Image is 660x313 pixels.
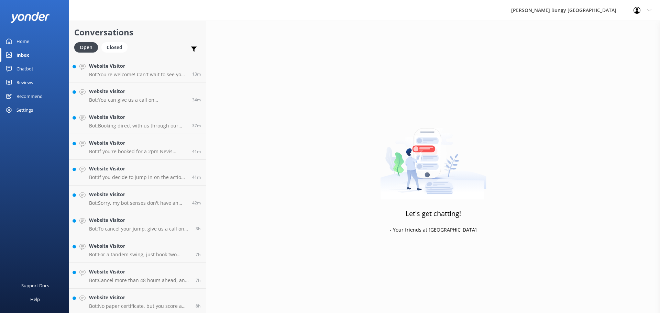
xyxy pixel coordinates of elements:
[69,263,206,289] a: Website VisitorBot:Cancel more than 48 hours ahead, and you're sweet with a 100% refund. Less tha...
[89,123,187,129] p: Bot: Booking direct with us through our website always offers the best prices. Our combos are the...
[89,294,190,301] h4: Website Visitor
[192,71,201,77] span: Sep 12 2025 08:51am (UTC +12:00) Pacific/Auckland
[192,200,201,206] span: Sep 12 2025 08:21am (UTC +12:00) Pacific/Auckland
[74,43,101,51] a: Open
[89,71,187,78] p: Bot: You're welcome! Can't wait to see you take the leap! 🤘
[89,268,190,276] h4: Website Visitor
[69,134,206,160] a: Website VisitorBot:If you're booked for a 2pm Nevis activity, the bus departure time is 2pm. Make...
[10,12,50,23] img: yonder-white-logo.png
[192,123,201,128] span: Sep 12 2025 08:26am (UTC +12:00) Pacific/Auckland
[192,174,201,180] span: Sep 12 2025 08:22am (UTC +12:00) Pacific/Auckland
[16,89,43,103] div: Recommend
[89,174,187,180] p: Bot: If you decide to jump in on the action, you'll just need to pay the regular swing price. Spe...
[69,57,206,82] a: Website VisitorBot:You're welcome! Can't wait to see you take the leap! 🤘13m
[89,216,190,224] h4: Website Visitor
[89,191,187,198] h4: Website Visitor
[89,303,190,309] p: Bot: No paper certificate, but you score a free t-shirt as your badge of honor! Wear it loud and ...
[89,200,187,206] p: Bot: Sorry, my bot senses don't have an answer for that, please try and rephrase your question, I...
[89,113,187,121] h4: Website Visitor
[30,292,40,306] div: Help
[74,42,98,53] div: Open
[16,62,33,76] div: Chatbot
[69,82,206,108] a: Website VisitorBot:You can give us a call on [PHONE_NUMBER] or [PHONE_NUMBER] to chat with a crew...
[16,76,33,89] div: Reviews
[69,211,206,237] a: Website VisitorBot:To cancel your jump, give us a call on [PHONE_NUMBER] or [PHONE_NUMBER], or sh...
[89,251,190,258] p: Bot: For a tandem swing, just book two individual spots for the same time and note that you want ...
[89,62,187,70] h4: Website Visitor
[16,103,33,117] div: Settings
[89,242,190,250] h4: Website Visitor
[74,26,201,39] h2: Conversations
[89,97,187,103] p: Bot: You can give us a call on [PHONE_NUMBER] or [PHONE_NUMBER] to chat with a crew member. Our o...
[196,226,201,232] span: Sep 12 2025 05:06am (UTC +12:00) Pacific/Auckland
[16,34,29,48] div: Home
[380,114,486,200] img: artwork of a man stealing a conversation from at giant smartphone
[196,251,201,257] span: Sep 12 2025 01:35am (UTC +12:00) Pacific/Auckland
[21,279,49,292] div: Support Docs
[101,43,131,51] a: Closed
[69,237,206,263] a: Website VisitorBot:For a tandem swing, just book two individual spots for the same time and note ...
[196,303,201,309] span: Sep 12 2025 12:24am (UTC +12:00) Pacific/Auckland
[89,226,190,232] p: Bot: To cancel your jump, give us a call on [PHONE_NUMBER] or [PHONE_NUMBER], or shoot us an emai...
[89,165,187,172] h4: Website Visitor
[89,88,187,95] h4: Website Visitor
[390,226,477,234] p: - Your friends at [GEOGRAPHIC_DATA]
[89,148,187,155] p: Bot: If you're booked for a 2pm Nevis activity, the bus departure time is 2pm. Make sure to check...
[16,48,29,62] div: Inbox
[196,277,201,283] span: Sep 12 2025 01:23am (UTC +12:00) Pacific/Auckland
[192,97,201,103] span: Sep 12 2025 08:30am (UTC +12:00) Pacific/Auckland
[101,42,128,53] div: Closed
[89,277,190,283] p: Bot: Cancel more than 48 hours ahead, and you're sweet with a 100% refund. Less than 48 hours? No...
[406,208,461,219] h3: Let's get chatting!
[69,160,206,186] a: Website VisitorBot:If you decide to jump in on the action, you'll just need to pay the regular sw...
[69,108,206,134] a: Website VisitorBot:Booking direct with us through our website always offers the best prices. Our ...
[89,139,187,147] h4: Website Visitor
[192,148,201,154] span: Sep 12 2025 08:23am (UTC +12:00) Pacific/Auckland
[69,186,206,211] a: Website VisitorBot:Sorry, my bot senses don't have an answer for that, please try and rephrase yo...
